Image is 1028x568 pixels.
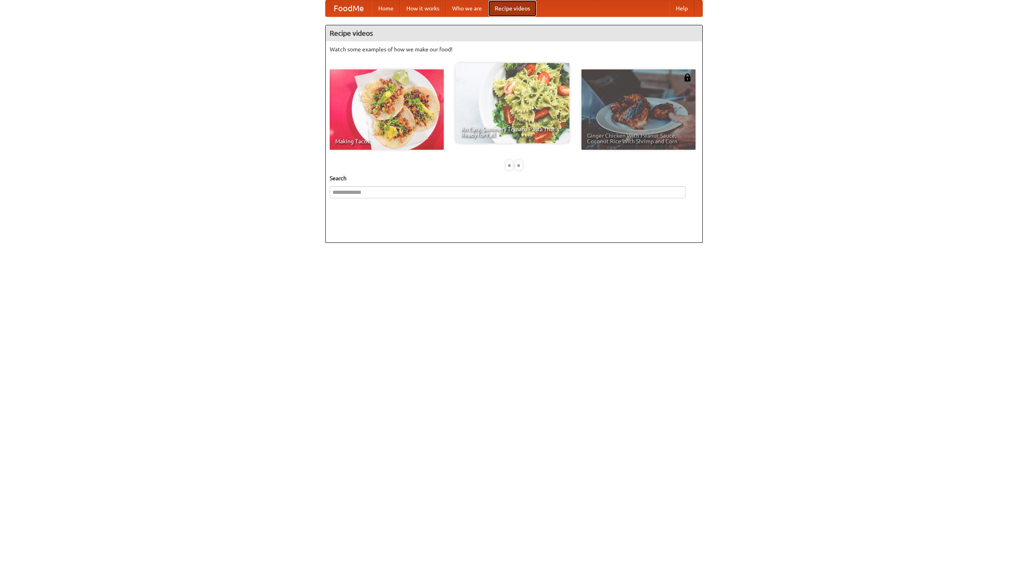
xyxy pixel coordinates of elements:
h4: Recipe videos [326,25,702,41]
span: Making Tacos [335,138,438,144]
a: An Easy, Summery Tomato Pasta That's Ready for Fall [455,63,569,143]
div: » [515,160,522,170]
a: Home [372,0,400,16]
a: How it works [400,0,446,16]
img: 483408.png [683,73,691,81]
a: Help [669,0,694,16]
span: An Easy, Summery Tomato Pasta That's Ready for Fall [461,126,564,138]
a: Recipe videos [488,0,536,16]
p: Watch some examples of how we make our food! [330,45,698,53]
a: Who we are [446,0,488,16]
h5: Search [330,174,698,182]
a: Making Tacos [330,69,444,150]
a: FoodMe [326,0,372,16]
div: « [506,160,513,170]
